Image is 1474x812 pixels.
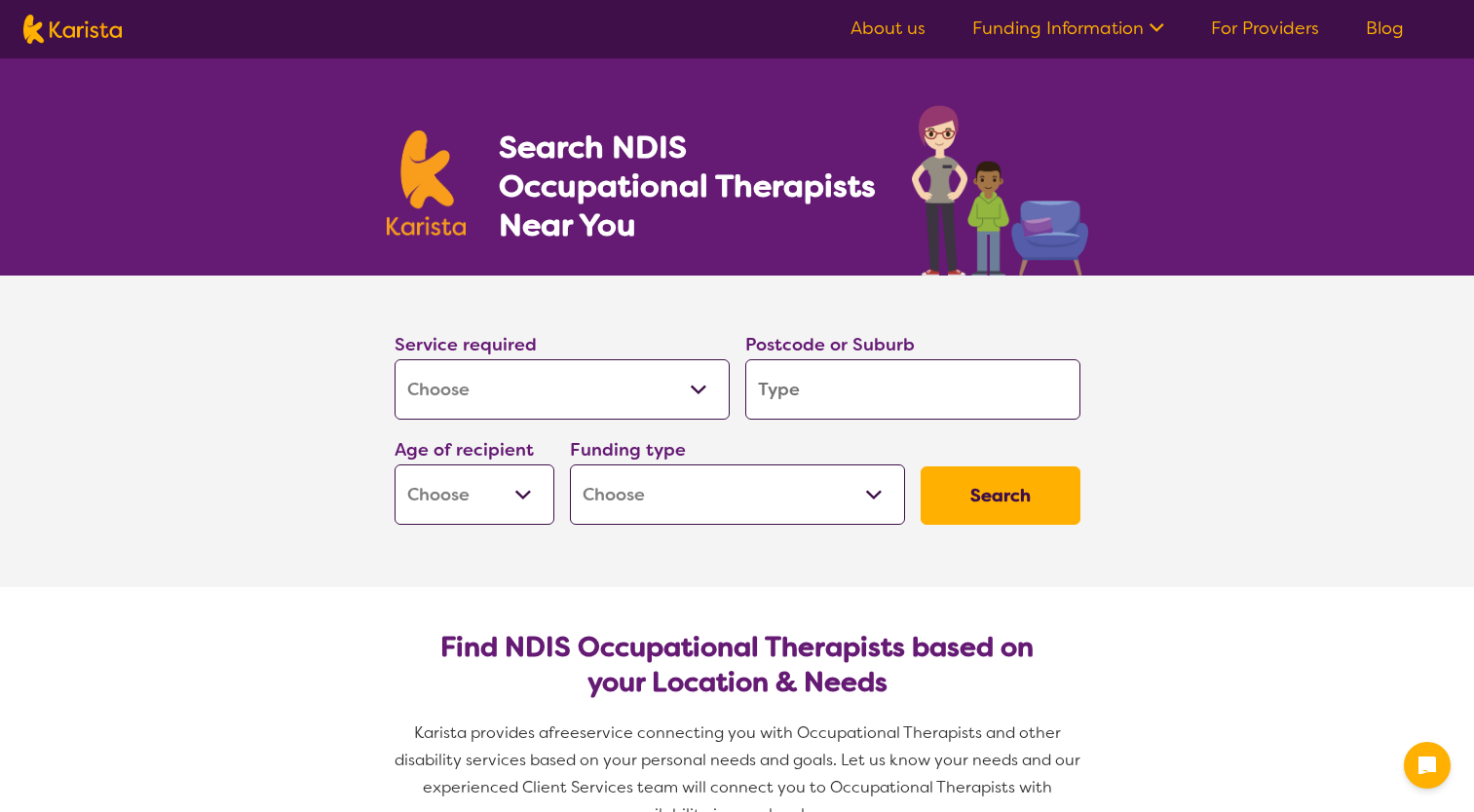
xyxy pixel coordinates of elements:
[921,466,1080,525] button: Search
[410,630,1065,700] h2: Find NDIS Occupational Therapists based on your Location & Needs
[395,438,534,461] label: Age of recipient
[1366,17,1404,40] a: Blog
[972,17,1164,40] a: Funding Information
[548,722,580,743] span: free
[745,359,1080,420] input: Type
[499,128,878,244] h1: Search NDIS Occupational Therapists Near You
[850,17,926,40] a: About us
[1211,17,1319,40] a: For Providers
[23,15,122,44] img: Karista logo
[912,105,1088,276] img: occupational-therapy
[395,333,537,356] label: Service required
[414,722,548,743] span: Karista provides a
[570,438,686,461] label: Funding type
[387,130,467,236] img: Karista logo
[745,333,915,356] label: Postcode or Suburb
